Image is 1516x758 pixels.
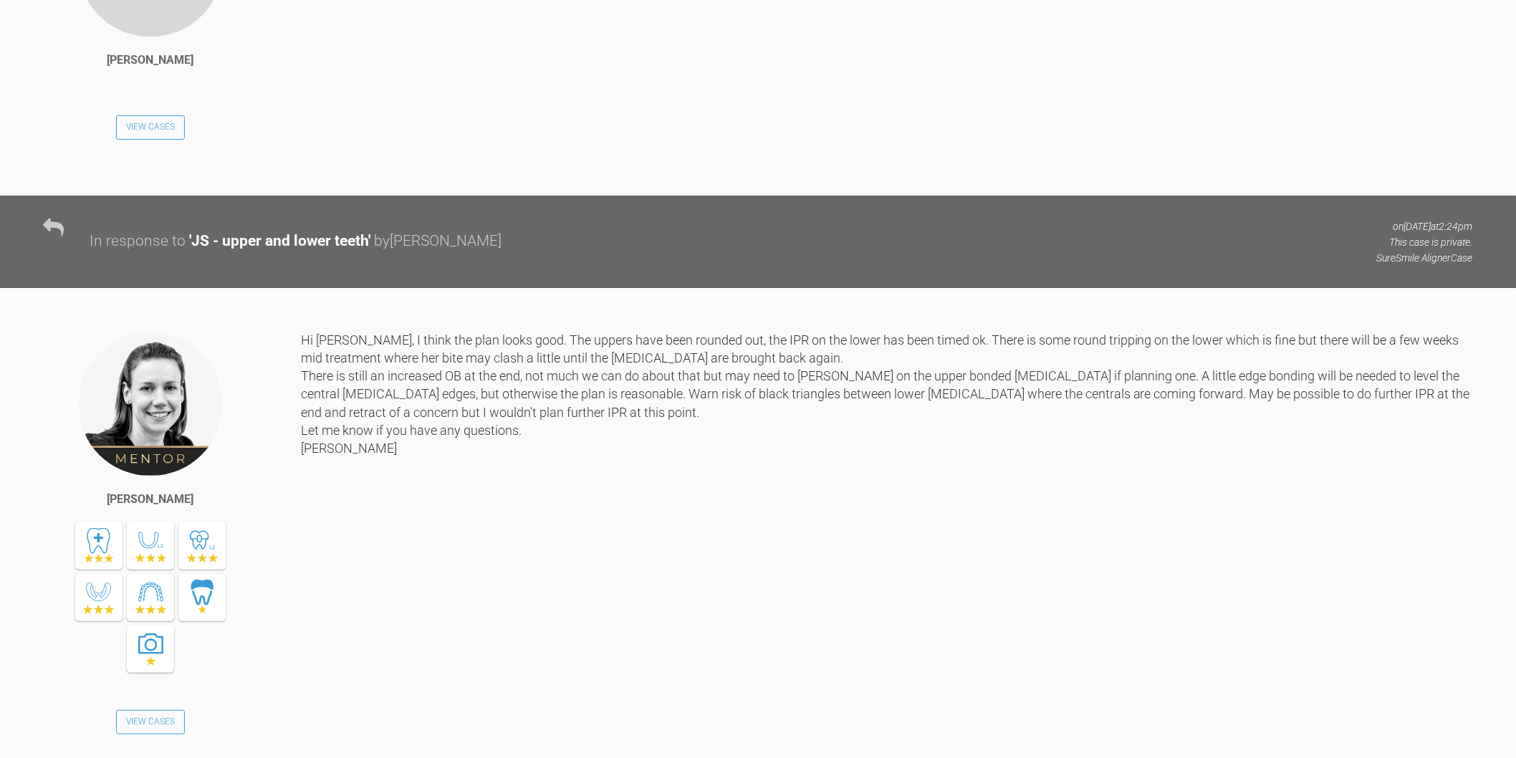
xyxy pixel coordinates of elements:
[374,229,502,254] div: by [PERSON_NAME]
[1377,234,1473,250] p: This case is private.
[1377,219,1473,234] p: on [DATE] at 2:24pm
[90,229,186,254] div: In response to
[107,490,194,509] div: [PERSON_NAME]
[189,229,370,254] div: ' JS - upper and lower teeth '
[77,331,224,477] img: Kelly Toft
[107,51,194,69] div: [PERSON_NAME]
[116,115,185,140] a: View Cases
[116,710,185,734] a: View Cases
[1377,250,1473,266] p: SureSmile Aligner Case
